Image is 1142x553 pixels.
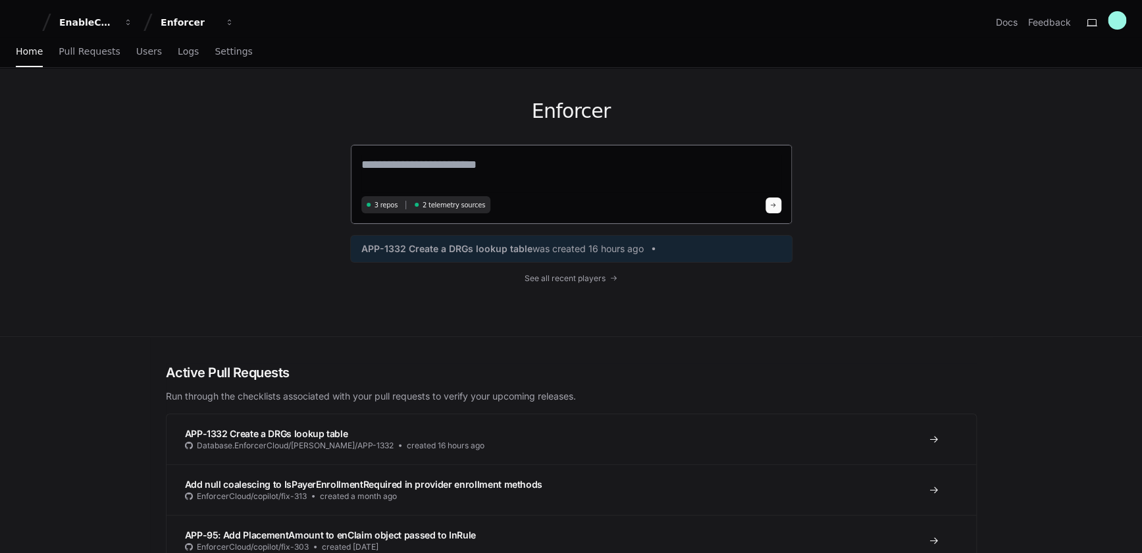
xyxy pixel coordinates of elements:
span: See all recent players [525,273,606,284]
span: APP-1332 Create a DRGs lookup table [361,242,532,255]
span: 3 repos [375,200,398,210]
span: created a month ago [320,491,397,502]
a: Add null coalescing to IsPayerEnrollmentRequired in provider enrollment methodsEnforcerCloud/copi... [167,464,976,515]
span: Database.EnforcerCloud/[PERSON_NAME]/APP-1332 [197,440,394,451]
span: Pull Requests [59,47,120,55]
div: Enforcer [161,16,217,29]
a: Settings [215,37,252,67]
span: created 16 hours ago [407,440,484,451]
p: Run through the checklists associated with your pull requests to verify your upcoming releases. [166,390,977,403]
span: created [DATE] [322,542,378,552]
a: Users [136,37,162,67]
a: Logs [178,37,199,67]
span: Home [16,47,43,55]
a: APP-1332 Create a DRGs lookup tablewas created 16 hours ago [361,242,781,255]
a: See all recent players [350,273,792,284]
button: EnableComp [54,11,138,34]
h2: Active Pull Requests [166,363,977,382]
a: Docs [996,16,1018,29]
button: Feedback [1028,16,1071,29]
a: Home [16,37,43,67]
span: EnforcerCloud/copilot/fix-303 [197,542,309,552]
div: EnableComp [59,16,116,29]
span: APP-1332 Create a DRGs lookup table [185,428,348,439]
span: 2 telemetry sources [423,200,485,210]
h1: Enforcer [350,99,792,123]
span: EnforcerCloud/copilot/fix-313 [197,491,307,502]
span: Settings [215,47,252,55]
span: Logs [178,47,199,55]
span: Users [136,47,162,55]
a: Pull Requests [59,37,120,67]
a: APP-1332 Create a DRGs lookup tableDatabase.EnforcerCloud/[PERSON_NAME]/APP-1332created 16 hours ago [167,414,976,464]
span: APP-95: Add PlacementAmount to enClaim object passed to InRule [185,529,476,540]
button: Enforcer [155,11,240,34]
span: was created 16 hours ago [532,242,644,255]
span: Add null coalescing to IsPayerEnrollmentRequired in provider enrollment methods [185,479,542,490]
